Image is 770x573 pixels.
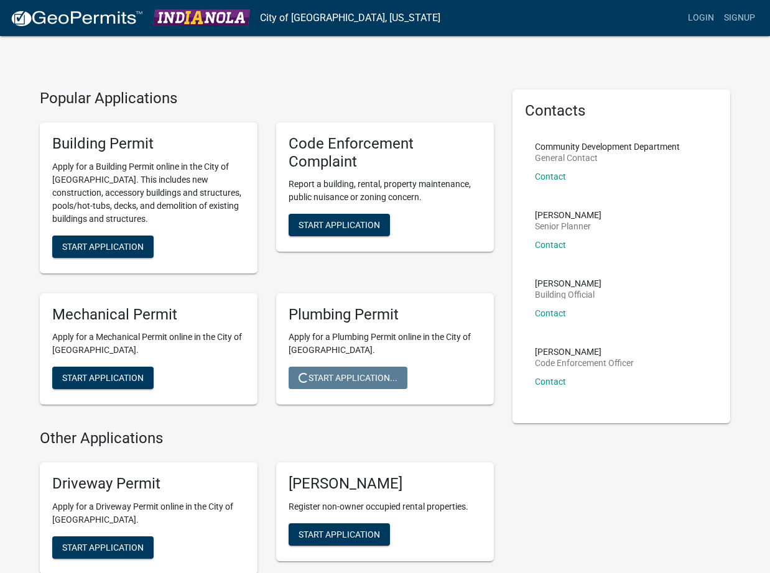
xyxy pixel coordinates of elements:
button: Start Application [52,536,154,559]
h5: Building Permit [52,135,245,153]
h4: Popular Applications [40,89,494,108]
p: [PERSON_NAME] [535,347,634,356]
p: Building Official [535,290,601,299]
p: Apply for a Plumbing Permit online in the City of [GEOGRAPHIC_DATA]. [289,331,481,357]
p: Register non-owner occupied rental properties. [289,500,481,513]
p: General Contact [535,154,680,162]
h5: Driveway Permit [52,475,245,493]
p: Apply for a Driveway Permit online in the City of [GEOGRAPHIC_DATA]. [52,500,245,526]
a: Contact [535,240,566,250]
a: Contact [535,172,566,181]
h5: [PERSON_NAME] [289,475,481,493]
p: Apply for a Mechanical Permit online in the City of [GEOGRAPHIC_DATA]. [52,331,245,357]
p: [PERSON_NAME] [535,279,601,288]
p: Senior Planner [535,222,601,231]
p: Code Enforcement Officer [535,359,634,367]
h4: Other Applications [40,429,494,447]
h5: Mechanical Permit [52,306,245,324]
span: Start Application [62,241,144,251]
a: Login [683,6,719,30]
a: City of [GEOGRAPHIC_DATA], [US_STATE] [260,7,440,29]
p: Report a building, rental, property maintenance, public nuisance or zoning concern. [289,178,481,204]
button: Start Application... [289,367,407,389]
a: Contact [535,377,566,387]
span: Start Application [62,373,144,383]
span: Start Application... [299,373,397,383]
button: Start Application [289,214,390,236]
img: City of Indianola, Iowa [153,9,250,26]
button: Start Application [289,523,390,546]
h5: Plumbing Permit [289,306,481,324]
p: [PERSON_NAME] [535,211,601,219]
span: Start Application [62,542,144,552]
a: Contact [535,308,566,318]
p: Apply for a Building Permit online in the City of [GEOGRAPHIC_DATA]. This includes new constructi... [52,160,245,226]
p: Community Development Department [535,142,680,151]
h5: Code Enforcement Complaint [289,135,481,171]
span: Start Application [299,220,380,230]
button: Start Application [52,367,154,389]
button: Start Application [52,236,154,258]
a: Signup [719,6,760,30]
h5: Contacts [525,102,718,120]
span: Start Application [299,529,380,539]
